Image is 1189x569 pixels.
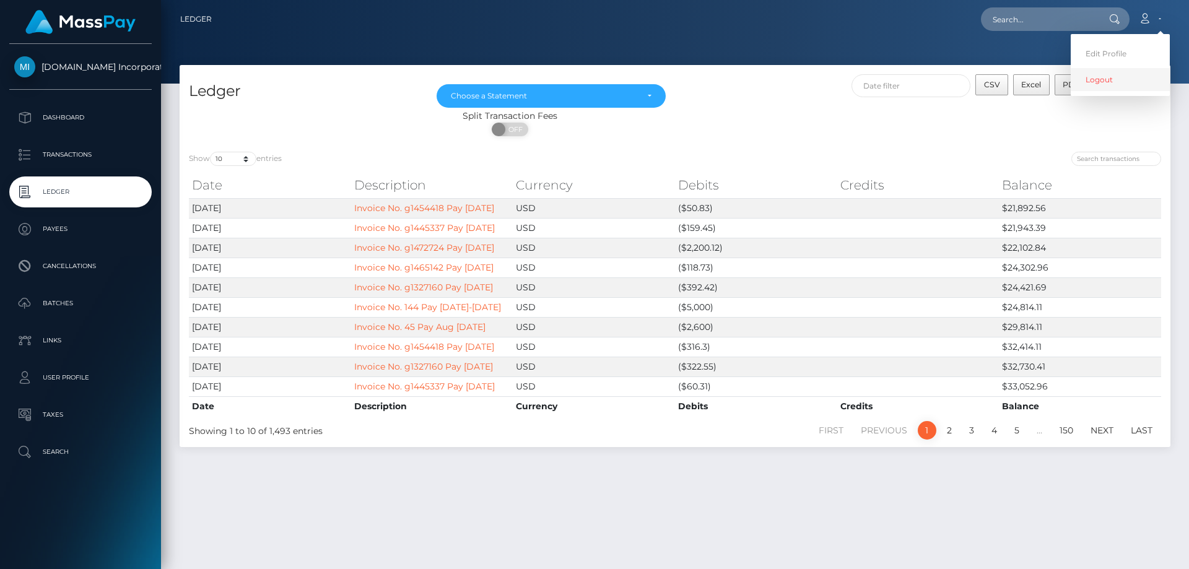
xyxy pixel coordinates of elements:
[513,238,675,258] td: USD
[189,317,351,337] td: [DATE]
[437,84,666,108] button: Choose a Statement
[1071,68,1170,91] a: Logout
[351,173,513,198] th: Description
[999,357,1161,376] td: $32,730.41
[189,152,282,166] label: Show entries
[999,218,1161,238] td: $21,943.39
[354,341,494,352] a: Invoice No. g1454418 Pay [DATE]
[999,238,1161,258] td: $22,102.84
[675,297,837,317] td: ($5,000)
[675,198,837,218] td: ($50.83)
[354,262,494,273] a: Invoice No. g1465142 Pay [DATE]
[1055,74,1088,95] button: PDF
[354,321,486,332] a: Invoice No. 45 Pay Aug [DATE]
[9,102,152,133] a: Dashboard
[9,214,152,245] a: Payees
[675,357,837,376] td: ($322.55)
[999,173,1161,198] th: Balance
[14,443,147,461] p: Search
[999,198,1161,218] td: $21,892.56
[189,258,351,277] td: [DATE]
[1071,42,1170,65] a: Edit Profile
[9,437,152,467] a: Search
[9,288,152,319] a: Batches
[999,258,1161,277] td: $24,302.96
[999,376,1161,396] td: $33,052.96
[189,277,351,297] td: [DATE]
[675,258,837,277] td: ($118.73)
[14,331,147,350] p: Links
[354,202,494,214] a: Invoice No. g1454418 Pay [DATE]
[189,297,351,317] td: [DATE]
[9,399,152,430] a: Taxes
[210,152,256,166] select: Showentries
[354,302,501,313] a: Invoice No. 144 Pay [DATE]-[DATE]
[837,173,1000,198] th: Credits
[513,258,675,277] td: USD
[513,198,675,218] td: USD
[1084,421,1120,440] a: Next
[9,139,152,170] a: Transactions
[189,173,351,198] th: Date
[984,80,1000,89] span: CSV
[354,222,495,233] a: Invoice No. g1445337 Pay [DATE]
[354,242,494,253] a: Invoice No. g1472724 Pay [DATE]
[9,251,152,282] a: Cancellations
[999,396,1161,416] th: Balance
[851,74,971,97] input: Date filter
[9,325,152,356] a: Links
[189,80,418,102] h4: Ledger
[189,337,351,357] td: [DATE]
[189,357,351,376] td: [DATE]
[981,7,1097,31] input: Search...
[180,110,840,123] div: Split Transaction Fees
[14,146,147,164] p: Transactions
[9,61,152,72] span: [DOMAIN_NAME] Incorporated
[675,218,837,238] td: ($159.45)
[962,421,981,440] a: 3
[9,176,152,207] a: Ledger
[1063,80,1079,89] span: PDF
[975,74,1008,95] button: CSV
[14,108,147,127] p: Dashboard
[1008,421,1026,440] a: 5
[14,257,147,276] p: Cancellations
[999,277,1161,297] td: $24,421.69
[999,337,1161,357] td: $32,414.11
[451,91,637,101] div: Choose a Statement
[513,357,675,376] td: USD
[675,396,837,416] th: Debits
[354,282,493,293] a: Invoice No. g1327160 Pay [DATE]
[189,396,351,416] th: Date
[940,421,959,440] a: 2
[513,337,675,357] td: USD
[354,361,493,372] a: Invoice No. g1327160 Pay [DATE]
[14,56,35,77] img: Medley.com Incorporated
[675,317,837,337] td: ($2,600)
[1013,74,1050,95] button: Excel
[351,396,513,416] th: Description
[14,294,147,313] p: Batches
[1053,421,1080,440] a: 150
[513,317,675,337] td: USD
[354,381,495,392] a: Invoice No. g1445337 Pay [DATE]
[499,123,529,136] span: OFF
[189,420,583,438] div: Showing 1 to 10 of 1,493 entries
[837,396,1000,416] th: Credits
[1021,80,1041,89] span: Excel
[985,421,1004,440] a: 4
[189,376,351,396] td: [DATE]
[513,376,675,396] td: USD
[999,297,1161,317] td: $24,814.11
[513,396,675,416] th: Currency
[180,6,212,32] a: Ledger
[918,421,936,440] a: 1
[675,376,837,396] td: ($60.31)
[1071,152,1161,166] input: Search transactions
[999,317,1161,337] td: $29,814.11
[675,173,837,198] th: Debits
[189,198,351,218] td: [DATE]
[189,218,351,238] td: [DATE]
[675,337,837,357] td: ($316.3)
[25,10,136,34] img: MassPay Logo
